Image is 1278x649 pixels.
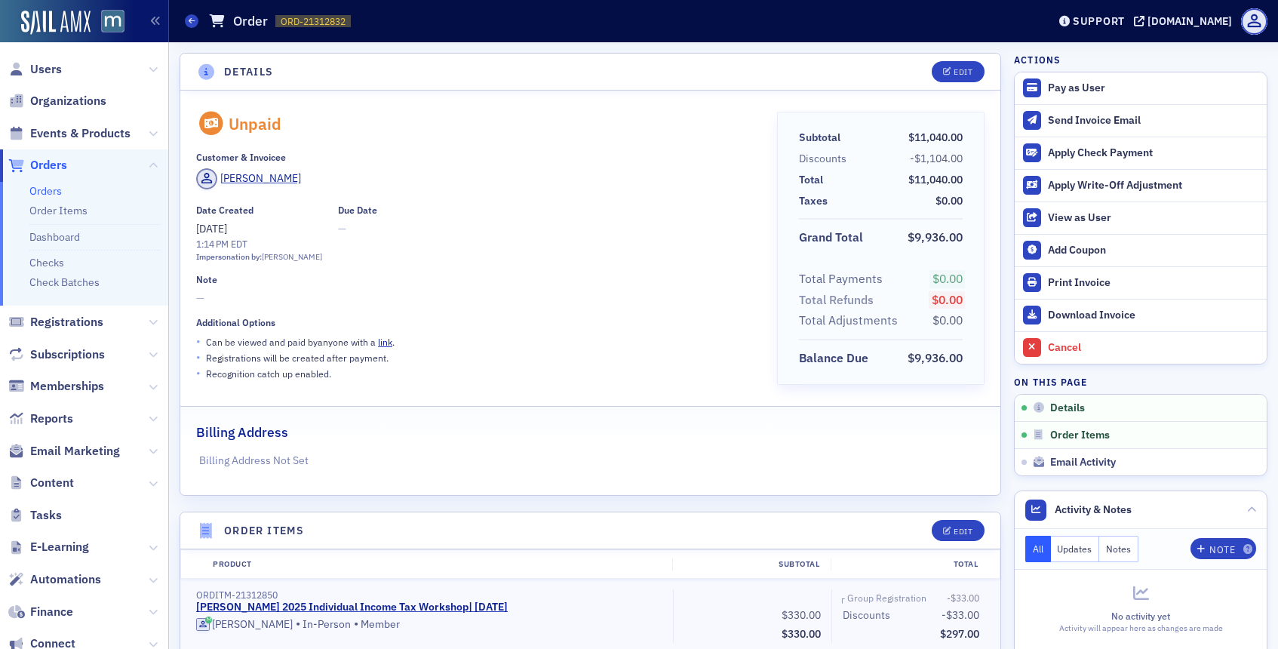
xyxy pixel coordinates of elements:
div: Subtotal [799,130,840,146]
div: Print Invoice [1048,276,1259,290]
span: Subscriptions [30,346,105,363]
span: Automations [30,571,101,588]
span: Total Payments [799,270,888,288]
a: Content [8,475,74,491]
button: Cancel [1015,331,1267,364]
div: Cancel [1048,341,1259,355]
div: Total [831,558,989,571]
a: Orders [29,184,62,198]
a: View Homepage [91,10,124,35]
div: Unpaid [229,114,281,134]
span: Events & Products [30,125,131,142]
a: Finance [8,604,73,620]
a: Subscriptions [8,346,105,363]
span: E-Learning [30,539,89,555]
a: [PERSON_NAME] [196,168,301,189]
span: -$33.00 [947,592,979,604]
a: Email Marketing [8,443,120,460]
div: Discounts [799,151,846,167]
span: Reports [30,411,73,427]
span: Organizations [30,93,106,109]
a: [PERSON_NAME] 2025 Individual Income Tax Workshop| [DATE] [196,601,508,614]
span: Finance [30,604,73,620]
div: No activity yet [1025,609,1256,623]
div: Total Refunds [799,291,874,309]
div: Note [1209,546,1235,554]
div: In-Person Member [196,617,662,632]
span: Total Adjustments [799,312,903,330]
h4: On this page [1014,375,1267,389]
button: Add Coupon [1015,234,1267,266]
a: Check Batches [29,275,100,289]
div: Subtotal [672,558,831,571]
button: View as User [1015,201,1267,234]
span: Group Registration Discount [847,591,926,604]
span: $9,936.00 [908,350,963,365]
span: -$1,104.00 [910,152,963,165]
a: Reports [8,411,73,427]
a: [PERSON_NAME] [196,618,293,632]
div: Edit [954,528,972,536]
p: Billing Address Not Set [199,453,982,469]
span: Memberships [30,378,104,395]
div: Pay as User [1048,82,1259,95]
span: $330.00 [782,627,821,641]
div: Taxes [799,193,828,209]
time: 1:14 PM [196,238,229,250]
div: Support [1073,14,1125,28]
button: All [1025,536,1051,562]
div: [DOMAIN_NAME] [1147,14,1232,28]
span: $9,936.00 [908,229,963,245]
span: — [196,291,756,306]
span: $330.00 [782,608,821,622]
span: [DATE] [196,222,227,235]
div: Grand Total [799,229,863,247]
div: Balance Due [799,349,868,368]
div: Add Coupon [1048,244,1259,257]
div: Product [202,558,672,571]
span: $297.00 [940,627,979,641]
span: Tasks [30,507,62,524]
span: $11,040.00 [908,173,963,186]
span: Details [1050,401,1085,415]
a: Download Invoice [1015,299,1267,331]
span: $0.00 [932,312,963,328]
a: Checks [29,256,64,269]
a: Users [8,61,62,78]
h2: Billing Address [196,423,288,442]
h4: Details [224,64,274,80]
a: Order Items [29,204,88,217]
span: Orders [30,157,67,174]
button: Pay as User [1015,72,1267,104]
button: Apply Check Payment [1015,137,1267,169]
button: Updates [1051,536,1100,562]
span: • [354,617,358,632]
h1: Order [233,12,268,30]
div: Apply Check Payment [1048,146,1259,160]
div: Discounts [843,607,890,623]
span: Discounts [843,607,896,623]
span: Order Items [1050,429,1110,442]
div: Apply Write-Off Adjustment [1048,179,1259,192]
span: $0.00 [935,194,963,208]
div: Activity will appear here as changes are made [1025,623,1256,635]
img: SailAMX [21,11,91,35]
div: Group Registration Discount [847,591,965,604]
a: Events & Products [8,125,131,142]
span: Subtotal [799,130,846,146]
button: [DOMAIN_NAME] [1134,16,1237,26]
div: View as User [1048,211,1259,225]
span: Total Refunds [799,291,879,309]
span: Balance Due [799,349,874,368]
div: [PERSON_NAME] [220,171,301,186]
span: Registrations [30,314,103,331]
div: Customer & Invoicee [196,152,286,163]
span: $0.00 [932,292,963,307]
a: Registrations [8,314,103,331]
div: Download Invoice [1048,309,1259,322]
a: E-Learning [8,539,89,555]
a: link [378,336,392,348]
div: Total Payments [799,270,883,288]
span: Users [30,61,62,78]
